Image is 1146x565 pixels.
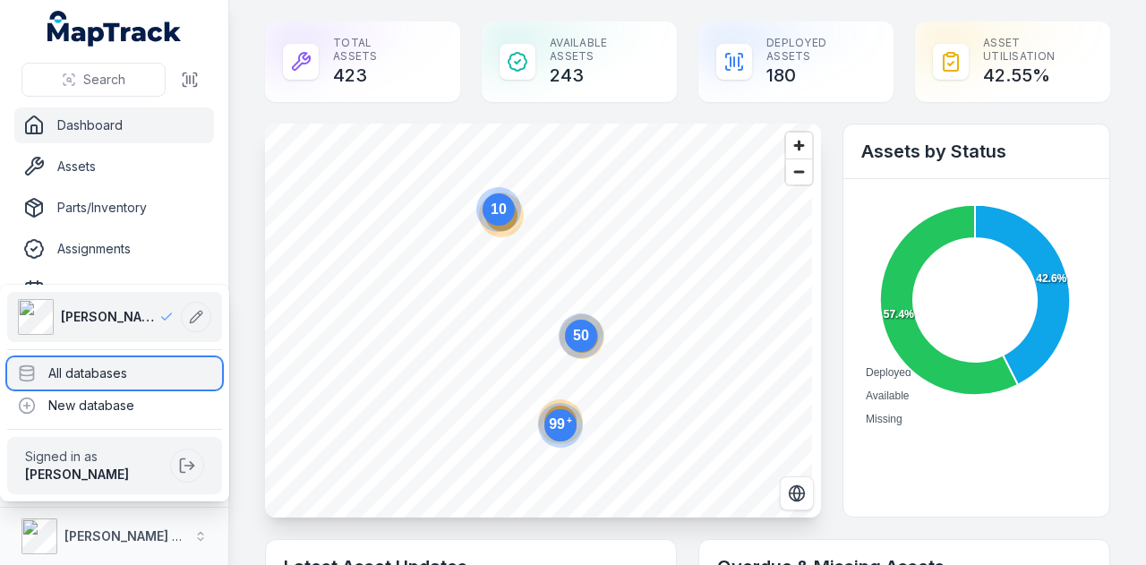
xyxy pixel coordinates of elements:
strong: [PERSON_NAME] Group [64,528,211,544]
div: All databases [7,357,222,390]
span: [PERSON_NAME] Group [61,308,159,326]
div: New database [7,390,222,422]
strong: [PERSON_NAME] [25,467,129,482]
span: Signed in as [25,448,163,466]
